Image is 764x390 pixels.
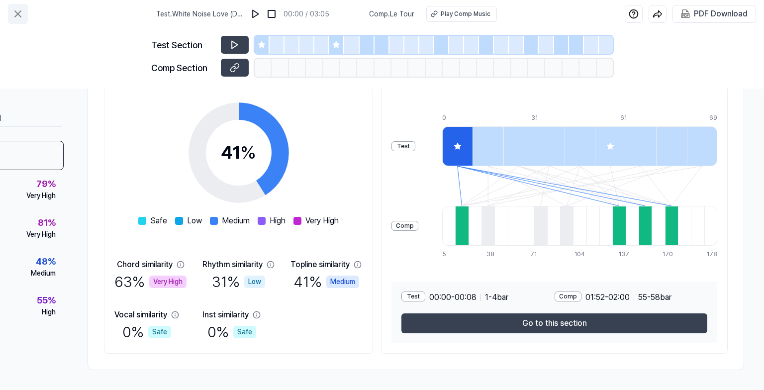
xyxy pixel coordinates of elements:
button: Play Comp Music [426,6,497,22]
div: Chord similarity [117,259,173,271]
div: 00:00 / 03:05 [284,9,329,19]
div: 61 [620,113,651,122]
span: High [270,215,286,227]
div: Very High [26,229,56,240]
div: 41 [221,139,256,166]
div: 31 [531,113,562,122]
button: Go to this section [401,313,707,333]
img: stop [267,9,277,19]
div: Rhythm similarity [202,259,263,271]
div: Medium [31,268,56,279]
div: 31 % [212,271,265,293]
span: Safe [150,215,167,227]
div: 178 [707,250,717,259]
span: 1 - 4 bar [485,292,508,303]
div: 5 [442,250,455,259]
div: 0 % [122,321,171,343]
div: Very High [149,276,187,288]
div: Test Section [151,38,215,52]
img: help [629,9,639,19]
div: Low [244,276,265,288]
span: Comp . Le Tour [369,9,414,19]
div: 0 [442,113,473,122]
div: Inst similarity [202,309,249,321]
span: % [240,142,256,163]
div: 63 % [114,271,187,293]
div: Test [391,141,415,151]
div: 170 [663,250,675,259]
img: PDF Download [681,9,690,18]
img: play [251,9,261,19]
div: Medium [326,276,359,288]
div: Comp [391,221,418,231]
div: 38 [486,250,499,259]
span: 55 - 58 bar [638,292,671,303]
span: Very High [305,215,339,227]
img: share [653,9,663,19]
div: 41 % [293,271,359,293]
span: Low [187,215,202,227]
div: Comp [555,292,581,301]
div: 0 % [207,321,256,343]
span: 00:00 - 00:08 [429,292,477,303]
div: 69 [709,113,717,122]
span: Test . White Noise Love (Dark Ritual Anthem) (Cover) [156,9,244,19]
div: 81 % [38,216,56,229]
div: Safe [233,326,256,338]
div: Comp Section [151,61,215,75]
div: 71 [530,250,543,259]
div: 48 % [36,255,56,268]
button: PDF Download [679,5,750,22]
div: Very High [26,191,56,201]
div: Safe [148,326,171,338]
div: High [42,307,56,317]
div: 137 [619,250,632,259]
div: 79 % [36,177,56,191]
div: Vocal similarity [114,309,167,321]
div: PDF Download [694,7,748,20]
div: Play Comp Music [441,9,490,18]
div: 55 % [37,293,56,307]
div: 104 [574,250,587,259]
span: Medium [222,215,250,227]
div: Test [401,292,425,301]
span: 01:52 - 02:00 [585,292,630,303]
div: Topline similarity [290,259,350,271]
